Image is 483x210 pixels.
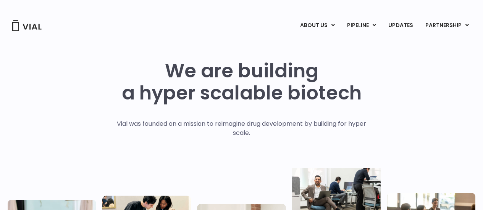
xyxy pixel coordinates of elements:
[109,119,374,138] p: Vial was founded on a mission to reimagine drug development by building for hyper scale.
[294,19,341,32] a: ABOUT USMenu Toggle
[341,19,382,32] a: PIPELINEMenu Toggle
[11,20,42,31] img: Vial Logo
[382,19,419,32] a: UPDATES
[419,19,475,32] a: PARTNERSHIPMenu Toggle
[122,60,362,104] h1: We are building a hyper scalable biotech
